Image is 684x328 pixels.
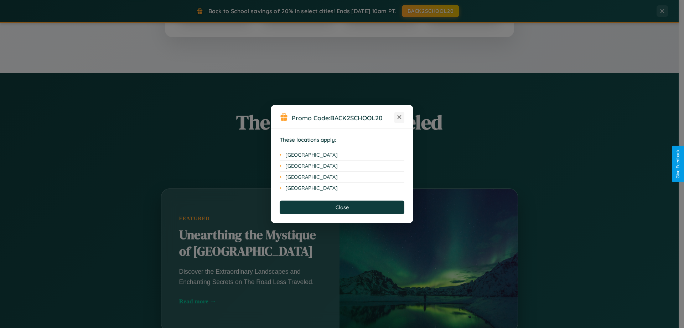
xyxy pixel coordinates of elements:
h3: Promo Code: [292,114,394,122]
strong: These locations apply: [280,136,336,143]
li: [GEOGRAPHIC_DATA] [280,150,404,161]
li: [GEOGRAPHIC_DATA] [280,161,404,172]
b: BACK2SCHOOL20 [330,114,383,122]
li: [GEOGRAPHIC_DATA] [280,183,404,193]
li: [GEOGRAPHIC_DATA] [280,172,404,183]
button: Close [280,201,404,214]
div: Give Feedback [675,150,680,178]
